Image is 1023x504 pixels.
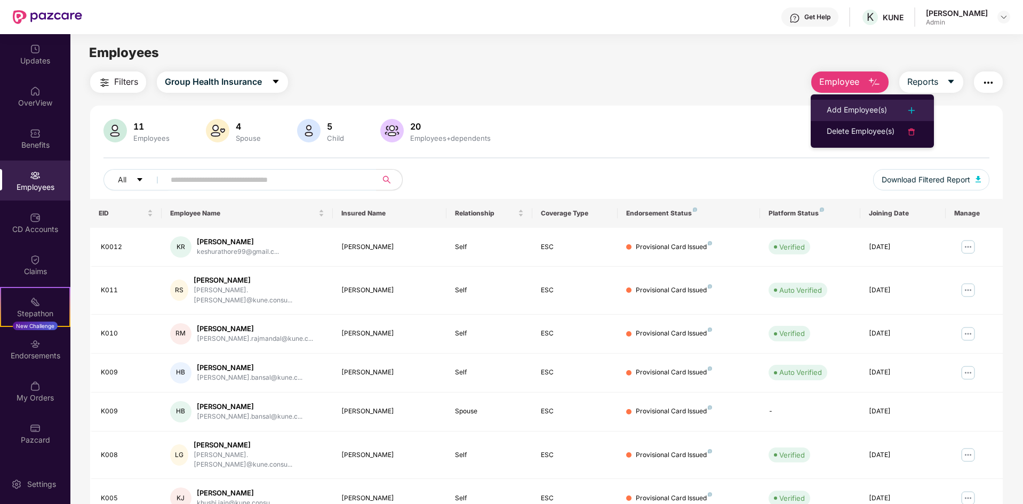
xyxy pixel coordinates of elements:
div: [PERSON_NAME] [341,367,438,378]
img: svg+xml;base64,PHN2ZyB4bWxucz0iaHR0cDovL3d3dy53My5vcmcvMjAwMC9zdmciIHhtbG5zOnhsaW5rPSJodHRwOi8vd3... [976,176,981,182]
span: Reports [907,75,938,89]
div: K011 [101,285,153,295]
img: svg+xml;base64,PHN2ZyB4bWxucz0iaHR0cDovL3d3dy53My5vcmcvMjAwMC9zdmciIHdpZHRoPSI4IiBoZWlnaHQ9IjgiIH... [708,405,712,410]
div: Auto Verified [779,367,822,378]
button: Reportscaret-down [899,71,963,93]
span: Relationship [455,209,515,218]
th: Manage [946,199,1003,228]
img: svg+xml;base64,PHN2ZyB4bWxucz0iaHR0cDovL3d3dy53My5vcmcvMjAwMC9zdmciIHdpZHRoPSIyNCIgaGVpZ2h0PSIyNC... [905,125,918,138]
div: K010 [101,329,153,339]
div: Provisional Card Issued [636,242,712,252]
div: [PERSON_NAME] [197,488,275,498]
img: svg+xml;base64,PHN2ZyB4bWxucz0iaHR0cDovL3d3dy53My5vcmcvMjAwMC9zdmciIHhtbG5zOnhsaW5rPSJodHRwOi8vd3... [868,76,881,89]
div: Verified [779,493,805,503]
span: Filters [114,75,138,89]
div: Verified [779,328,805,339]
th: Insured Name [333,199,447,228]
img: svg+xml;base64,PHN2ZyB4bWxucz0iaHR0cDovL3d3dy53My5vcmcvMjAwMC9zdmciIHdpZHRoPSIyNCIgaGVpZ2h0PSIyNC... [905,104,918,117]
div: 4 [234,121,263,132]
div: [DATE] [869,406,937,417]
img: svg+xml;base64,PHN2ZyB4bWxucz0iaHR0cDovL3d3dy53My5vcmcvMjAwMC9zdmciIHdpZHRoPSI4IiBoZWlnaHQ9IjgiIH... [708,492,712,497]
div: [PERSON_NAME] [197,363,302,373]
img: svg+xml;base64,PHN2ZyBpZD0iRHJvcGRvd24tMzJ4MzIiIHhtbG5zPSJodHRwOi8vd3d3LnczLm9yZy8yMDAwL3N2ZyIgd2... [1000,13,1008,21]
img: svg+xml;base64,PHN2ZyB4bWxucz0iaHR0cDovL3d3dy53My5vcmcvMjAwMC9zdmciIHhtbG5zOnhsaW5rPSJodHRwOi8vd3... [297,119,321,142]
button: Allcaret-down [103,169,169,190]
th: Joining Date [860,199,946,228]
span: Employee Name [170,209,316,218]
div: Provisional Card Issued [636,450,712,460]
div: Stepathon [1,308,69,319]
img: manageButton [960,282,977,299]
div: Self [455,285,523,295]
button: Filters [90,71,146,93]
div: ESC [541,493,609,503]
div: ESC [541,329,609,339]
span: caret-down [947,77,955,87]
div: Verified [779,450,805,460]
div: KR [170,236,191,258]
div: Child [325,134,346,142]
div: RS [170,279,188,301]
div: 11 [131,121,172,132]
div: [DATE] [869,450,937,460]
img: svg+xml;base64,PHN2ZyBpZD0iQmVuZWZpdHMiIHhtbG5zPSJodHRwOi8vd3d3LnczLm9yZy8yMDAwL3N2ZyIgd2lkdGg9Ij... [30,128,41,139]
div: Add Employee(s) [827,104,887,117]
div: ESC [541,450,609,460]
div: ESC [541,406,609,417]
div: [PERSON_NAME] [197,324,313,334]
div: K009 [101,406,153,417]
div: K009 [101,367,153,378]
img: svg+xml;base64,PHN2ZyBpZD0iTXlfT3JkZXJzIiBkYXRhLW5hbWU9Ik15IE9yZGVycyIgeG1sbnM9Imh0dHA6Ly93d3cudz... [30,381,41,391]
img: svg+xml;base64,PHN2ZyB4bWxucz0iaHR0cDovL3d3dy53My5vcmcvMjAwMC9zdmciIHdpZHRoPSI4IiBoZWlnaHQ9IjgiIH... [708,327,712,332]
div: [PERSON_NAME] [194,440,324,450]
div: K0012 [101,242,153,252]
td: - [760,393,860,431]
img: svg+xml;base64,PHN2ZyB4bWxucz0iaHR0cDovL3d3dy53My5vcmcvMjAwMC9zdmciIHdpZHRoPSIyMSIgaGVpZ2h0PSIyMC... [30,297,41,307]
div: HB [170,401,191,422]
img: svg+xml;base64,PHN2ZyB4bWxucz0iaHR0cDovL3d3dy53My5vcmcvMjAwMC9zdmciIHdpZHRoPSIyNCIgaGVpZ2h0PSIyNC... [98,76,111,89]
img: svg+xml;base64,PHN2ZyB4bWxucz0iaHR0cDovL3d3dy53My5vcmcvMjAwMC9zdmciIHhtbG5zOnhsaW5rPSJodHRwOi8vd3... [206,119,229,142]
div: [PERSON_NAME].[PERSON_NAME]@kune.consu... [194,450,324,470]
div: Provisional Card Issued [636,367,712,378]
img: manageButton [960,325,977,342]
img: svg+xml;base64,PHN2ZyBpZD0iRW5kb3JzZW1lbnRzIiB4bWxucz0iaHR0cDovL3d3dy53My5vcmcvMjAwMC9zdmciIHdpZH... [30,339,41,349]
div: K005 [101,493,153,503]
div: Self [455,367,523,378]
span: caret-down [136,176,143,185]
button: Group Health Insurancecaret-down [157,71,288,93]
img: svg+xml;base64,PHN2ZyBpZD0iSG9tZSIgeG1sbnM9Imh0dHA6Ly93d3cudzMub3JnLzIwMDAvc3ZnIiB3aWR0aD0iMjAiIG... [30,86,41,97]
div: KUNE [883,12,904,22]
div: K008 [101,450,153,460]
span: Employee [819,75,859,89]
div: Endorsement Status [626,209,752,218]
img: svg+xml;base64,PHN2ZyB4bWxucz0iaHR0cDovL3d3dy53My5vcmcvMjAwMC9zdmciIHdpZHRoPSI4IiBoZWlnaHQ9IjgiIH... [820,207,824,212]
span: Download Filtered Report [882,174,970,186]
div: [PERSON_NAME].bansal@kune.c... [197,412,302,422]
span: Group Health Insurance [165,75,262,89]
div: Provisional Card Issued [636,406,712,417]
span: search [376,175,397,184]
img: svg+xml;base64,PHN2ZyBpZD0iVXBkYXRlZCIgeG1sbnM9Imh0dHA6Ly93d3cudzMub3JnLzIwMDAvc3ZnIiB3aWR0aD0iMj... [30,44,41,54]
div: Spouse [234,134,263,142]
div: [PERSON_NAME] [341,285,438,295]
span: All [118,174,126,186]
img: New Pazcare Logo [13,10,82,24]
span: K [867,11,874,23]
th: Relationship [446,199,532,228]
div: 20 [408,121,493,132]
span: Employees [89,45,159,60]
img: svg+xml;base64,PHN2ZyBpZD0iUGF6Y2FyZCIgeG1sbnM9Imh0dHA6Ly93d3cudzMub3JnLzIwMDAvc3ZnIiB3aWR0aD0iMj... [30,423,41,434]
div: [PERSON_NAME].rajmandal@kune.c... [197,334,313,344]
div: [PERSON_NAME] [341,406,438,417]
div: Self [455,493,523,503]
img: svg+xml;base64,PHN2ZyB4bWxucz0iaHR0cDovL3d3dy53My5vcmcvMjAwMC9zdmciIHdpZHRoPSI4IiBoZWlnaHQ9IjgiIH... [708,284,712,289]
img: manageButton [960,446,977,463]
img: svg+xml;base64,PHN2ZyBpZD0iU2V0dGluZy0yMHgyMCIgeG1sbnM9Imh0dHA6Ly93d3cudzMub3JnLzIwMDAvc3ZnIiB3aW... [11,479,22,490]
img: svg+xml;base64,PHN2ZyB4bWxucz0iaHR0cDovL3d3dy53My5vcmcvMjAwMC9zdmciIHdpZHRoPSI4IiBoZWlnaHQ9IjgiIH... [708,449,712,453]
div: Delete Employee(s) [827,125,894,138]
div: keshurathore99@gmail.c... [197,247,279,257]
div: Self [455,242,523,252]
div: ESC [541,367,609,378]
div: [PERSON_NAME] [341,493,438,503]
button: Download Filtered Report [873,169,989,190]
